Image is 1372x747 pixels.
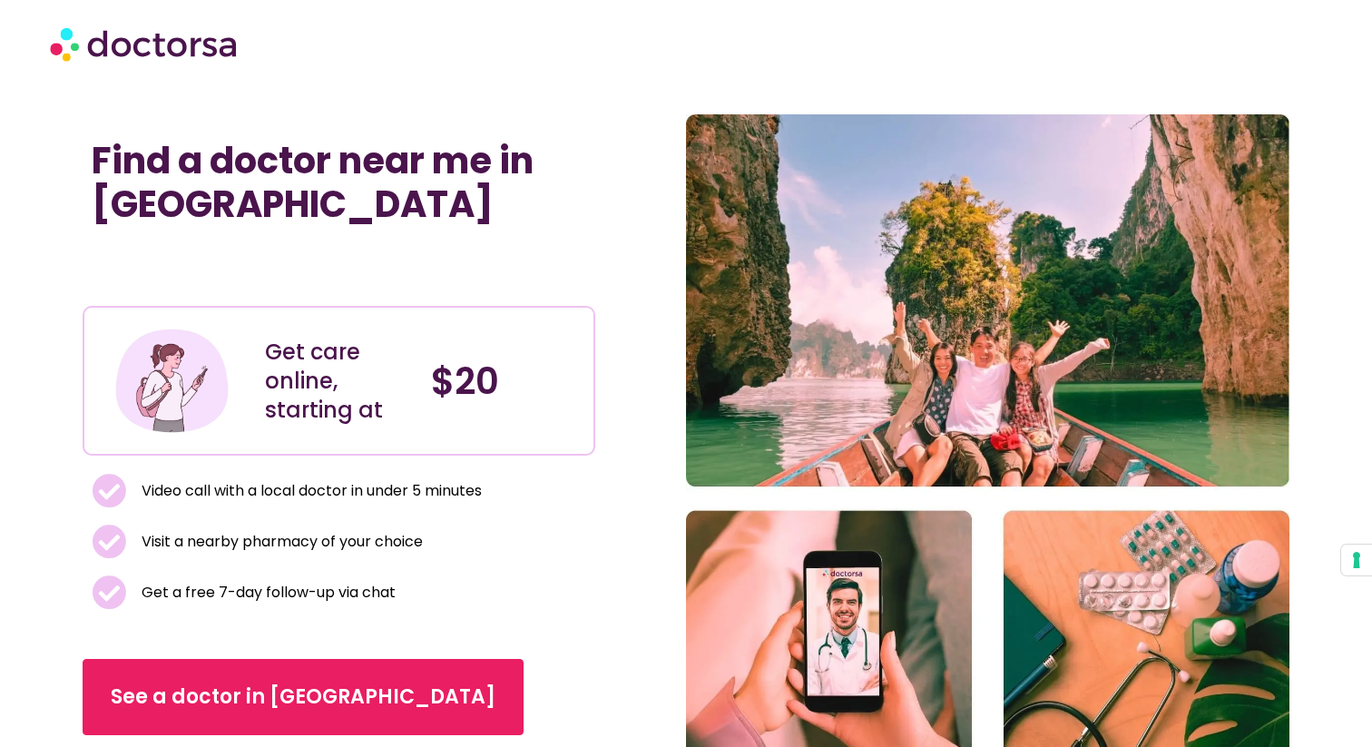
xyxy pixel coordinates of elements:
[92,139,587,226] h1: Find a doctor near me in [GEOGRAPHIC_DATA]
[137,478,482,504] span: Video call with a local doctor in under 5 minutes
[113,321,231,440] img: Illustration depicting a young woman in a casual outfit, engaged with her smartphone. She has a p...
[265,338,414,425] div: Get care online, starting at
[137,529,423,555] span: Visit a nearby pharmacy of your choice
[92,244,364,266] iframe: Customer reviews powered by Trustpilot
[92,266,587,288] iframe: Customer reviews powered by Trustpilot
[1341,545,1372,575] button: Your consent preferences for tracking technologies
[111,683,495,712] span: See a doctor in [GEOGRAPHIC_DATA]
[137,580,396,605] span: Get a free 7-day follow-up via chat
[83,659,524,735] a: See a doctor in [GEOGRAPHIC_DATA]
[431,359,580,403] h4: $20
